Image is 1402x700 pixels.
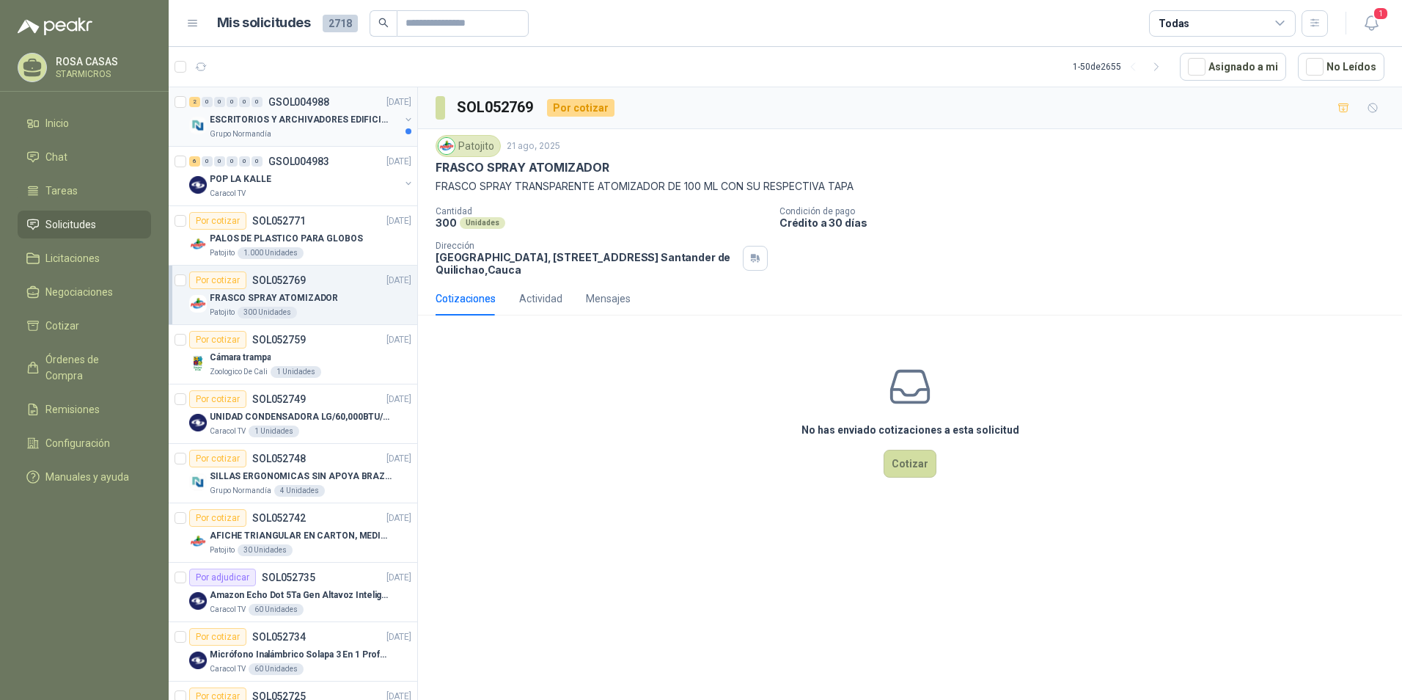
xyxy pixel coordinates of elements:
p: FRASCO SPRAY TRANSPARENTE ATOMIZADOR DE 100 ML CON SU RESPECTIVA TAPA [436,178,1384,194]
p: [DATE] [386,630,411,644]
p: Micrófono Inalámbrico Solapa 3 En 1 Profesional F11-2 X2 [210,648,392,662]
div: Por cotizar [189,390,246,408]
span: Manuales y ayuda [45,469,129,485]
div: Por cotizar [189,212,246,230]
p: [GEOGRAPHIC_DATA], [STREET_ADDRESS] Santander de Quilichao , Cauca [436,251,737,276]
a: Manuales y ayuda [18,463,151,491]
div: 60 Unidades [249,604,304,616]
a: Por cotizarSOL052734[DATE] Company LogoMicrófono Inalámbrico Solapa 3 En 1 Profesional F11-2 X2Ca... [169,622,417,682]
div: 4 Unidades [274,485,325,497]
p: Amazon Echo Dot 5Ta Gen Altavoz Inteligente Alexa Azul [210,588,392,602]
p: 300 [436,216,457,229]
div: Patojito [436,135,501,157]
p: [DATE] [386,393,411,406]
a: Tareas [18,177,151,205]
span: Configuración [45,435,110,451]
p: SOL052771 [252,216,306,226]
div: Por cotizar [189,509,246,527]
a: Solicitudes [18,211,151,238]
p: SOL052769 [252,275,306,285]
a: 6 0 0 0 0 0 GSOL004983[DATE] Company LogoPOP LA KALLECaracol TV [189,153,414,200]
p: [DATE] [386,511,411,525]
img: Company Logo [438,138,455,154]
p: Patojito [210,544,235,556]
div: 0 [239,97,250,107]
button: Cotizar [884,450,936,478]
a: Cotizar [18,312,151,340]
a: Órdenes de Compra [18,346,151,390]
div: 30 Unidades [238,544,293,556]
div: Por adjudicar [189,569,256,586]
p: UNIDAD CONDENSADORA LG/60,000BTU/220V/R410A: I [210,410,392,424]
p: [DATE] [386,274,411,288]
p: POP LA KALLE [210,172,271,186]
span: 2718 [323,15,358,32]
p: Grupo Normandía [210,485,271,497]
p: Cámara trampa [210,351,271,365]
h3: No has enviado cotizaciones a esta solicitud [801,422,1019,438]
p: SOL052748 [252,453,306,464]
p: ESCRITORIOS Y ARCHIVADORES EDIFICIO E [210,113,392,127]
div: 0 [252,156,263,167]
p: [DATE] [386,214,411,228]
p: Caracol TV [210,604,246,616]
a: Por cotizarSOL052748[DATE] Company LogoSILLAS ERGONOMICAS SIN APOYA BRAZOSGrupo Normandía4 Unidades [169,444,417,503]
button: No Leídos [1298,53,1384,81]
a: Remisiones [18,395,151,423]
span: Licitaciones [45,250,100,266]
img: Company Logo [189,117,207,134]
a: Por cotizarSOL052749[DATE] Company LogoUNIDAD CONDENSADORA LG/60,000BTU/220V/R410A: ICaracol TV1 ... [169,384,417,444]
p: [DATE] [386,452,411,466]
span: Inicio [45,115,69,131]
img: Company Logo [189,236,207,253]
p: SOL052735 [262,572,315,583]
div: Actividad [519,291,562,307]
a: Configuración [18,429,151,457]
p: Cantidad [436,206,768,216]
p: SOL052759 [252,335,306,345]
span: Cotizar [45,318,79,334]
p: Caracol TV [210,426,246,437]
div: Por cotizar [189,331,246,349]
p: AFICHE TRIANGULAR EN CARTON, MEDIDAS 30 CM X 45 CM [210,529,392,543]
p: 21 ago, 2025 [507,139,560,153]
div: Cotizaciones [436,291,496,307]
div: 1.000 Unidades [238,247,304,259]
button: 1 [1358,10,1384,37]
img: Company Logo [189,354,207,372]
span: Remisiones [45,401,100,418]
span: search [378,18,389,28]
div: 6 [189,156,200,167]
div: 0 [252,97,263,107]
p: [DATE] [386,571,411,585]
img: Company Logo [189,295,207,313]
p: SOL052734 [252,632,306,642]
div: Todas [1159,15,1189,32]
p: Crédito a 30 días [779,216,1396,229]
p: Condición de pago [779,206,1396,216]
p: ROSA CASAS [56,56,147,67]
h1: Mis solicitudes [217,12,311,34]
div: 0 [239,156,250,167]
p: SOL052742 [252,513,306,523]
div: Por cotizar [547,99,614,117]
a: Negociaciones [18,278,151,306]
div: 300 Unidades [238,307,297,318]
span: Negociaciones [45,284,113,300]
img: Company Logo [189,176,207,194]
img: Company Logo [189,592,207,610]
a: Por cotizarSOL052759[DATE] Company LogoCámara trampaZoologico De Cali1 Unidades [169,325,417,384]
a: 2 0 0 0 0 0 GSOL004988[DATE] Company LogoESCRITORIOS Y ARCHIVADORES EDIFICIO EGrupo Normandía [189,93,414,140]
p: Zoologico De Cali [210,366,268,378]
p: PALOS DE PLASTICO PARA GLOBOS [210,232,363,246]
p: [DATE] [386,333,411,347]
div: Unidades [460,217,505,229]
a: Por cotizarSOL052771[DATE] Company LogoPALOS DE PLASTICO PARA GLOBOSPatojito1.000 Unidades [169,206,417,266]
button: Asignado a mi [1180,53,1286,81]
div: 0 [227,156,238,167]
img: Logo peakr [18,18,92,35]
h3: SOL052769 [457,96,535,119]
div: 1 Unidades [249,426,299,437]
p: [DATE] [386,95,411,109]
div: 60 Unidades [249,663,304,675]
